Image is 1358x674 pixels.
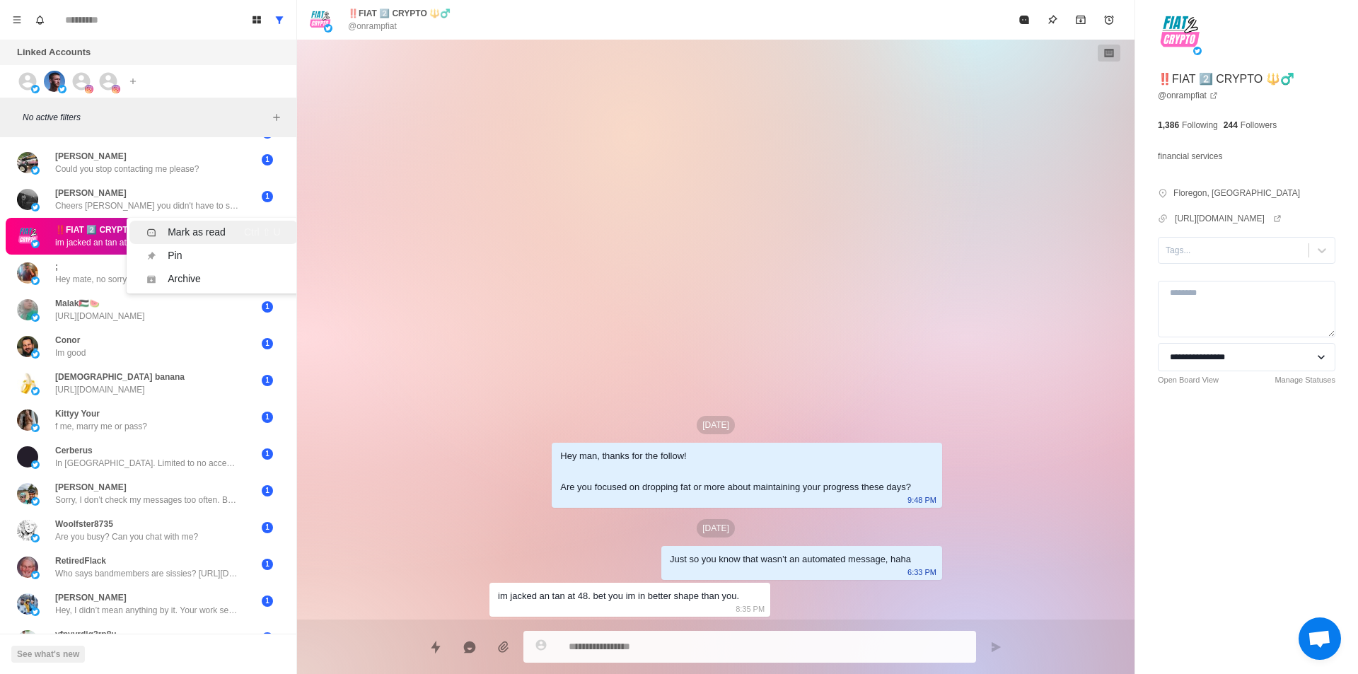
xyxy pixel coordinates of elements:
[245,8,268,31] button: Board View
[17,262,38,284] img: picture
[268,8,291,31] button: Show all conversations
[28,8,51,31] button: Notifications
[31,424,40,432] img: picture
[55,163,199,175] p: Could you stop contacting me please?
[55,371,185,383] p: [DEMOGRAPHIC_DATA] banana
[348,20,397,33] p: @onrampfiat
[17,373,38,394] img: picture
[498,588,739,604] div: im jacked an tan at 48. bet you im in better shape than you.
[697,519,735,538] p: [DATE]
[168,225,226,240] div: Mark as read
[17,189,38,210] img: picture
[31,313,40,322] img: picture
[55,273,239,286] p: Hey mate, no sorry thanks for the messages but not interested.
[262,632,273,644] span: 1
[17,557,38,578] img: picture
[560,448,911,495] div: Hey man, thanks for the follow! Are you focused on dropping fat or more about maintaining your pr...
[262,154,273,165] span: 1
[112,85,120,93] img: picture
[55,567,239,580] p: Who says bandmembers are sissies? [URL][DOMAIN_NAME]
[455,633,484,661] button: Reply with AI
[31,240,40,248] img: picture
[17,226,38,247] img: picture
[17,446,38,467] img: picture
[1175,212,1282,225] a: [URL][DOMAIN_NAME]
[1193,47,1202,55] img: picture
[1158,71,1294,88] p: ‼️FIAT 2️⃣ CRYPTO 🔱♂️
[55,223,158,236] p: ‼️FIAT 2️⃣ CRYPTO 🔱♂️
[31,534,40,542] img: picture
[55,187,127,199] p: [PERSON_NAME]
[1095,6,1123,34] button: Add reminder
[262,485,273,496] span: 1
[55,591,127,604] p: [PERSON_NAME]
[348,7,451,20] p: ‼️FIAT 2️⃣ CRYPTO 🔱♂️
[168,248,182,263] div: Pin
[1158,149,1222,164] p: financial services
[31,350,40,359] img: picture
[1038,6,1067,34] button: Pin
[308,8,331,31] img: picture
[55,260,58,273] p: ;
[55,518,113,530] p: Woolfster8735
[168,272,201,286] div: Archive
[31,460,40,469] img: picture
[17,520,38,541] img: picture
[55,310,145,323] p: [URL][DOMAIN_NAME]
[85,85,93,93] img: picture
[262,375,273,386] span: 1
[31,571,40,579] img: picture
[31,608,40,616] img: picture
[55,150,127,163] p: [PERSON_NAME]
[1299,617,1341,660] div: Open chat
[17,483,38,504] img: picture
[31,497,40,506] img: picture
[736,601,765,617] p: 8:35 PM
[262,559,273,570] span: 1
[55,494,239,506] p: Sorry, I don’t check my messages too often. But yes, pretty busy.
[55,334,80,347] p: Conor
[1158,119,1179,132] p: 1,386
[55,347,86,359] p: Im good
[17,630,38,651] img: picture
[245,272,280,286] div: Ctrl ⇧ A
[262,412,273,423] span: 1
[55,420,147,433] p: f me, marry me or pass?
[1173,187,1300,199] p: Floregon, [GEOGRAPHIC_DATA]
[58,85,66,93] img: picture
[55,444,93,457] p: Cerberus
[1224,119,1238,132] p: 244
[17,409,38,431] img: picture
[262,522,273,533] span: 1
[324,24,332,33] img: picture
[1158,11,1200,54] img: picture
[17,299,38,320] img: picture
[124,73,141,90] button: Add account
[55,457,239,470] p: In [GEOGRAPHIC_DATA]. Limited to no access to social media apps.
[55,383,145,396] p: [URL][DOMAIN_NAME]
[6,8,28,31] button: Menu
[697,416,735,434] p: [DATE]
[55,407,100,420] p: Kittyy Your
[55,199,239,212] p: Cheers [PERSON_NAME] you didn't have to share that with me i appreciate it 👍
[244,225,281,240] div: Ctrl ⇧ U
[55,297,100,310] p: Malak🇵🇸🍉
[44,71,65,92] img: picture
[907,492,936,508] p: 9:48 PM
[1241,119,1277,132] p: Followers
[17,45,91,59] p: Linked Accounts
[17,593,38,615] img: picture
[17,336,38,357] img: picture
[907,564,936,580] p: 6:33 PM
[31,85,40,93] img: picture
[11,646,85,663] button: See what's new
[245,248,281,263] div: Ctrl ⇧ P
[1158,89,1218,102] a: @onrampfiat
[127,218,300,294] ul: Menu
[55,530,198,543] p: Are you busy? Can you chat with me?
[262,301,273,313] span: 1
[55,236,239,249] p: im jacked an tan at 48. bet you im in better shape than you.
[55,628,117,641] p: yfpyyrdjg3rp8u
[262,191,273,202] span: 1
[23,111,268,124] p: No active filters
